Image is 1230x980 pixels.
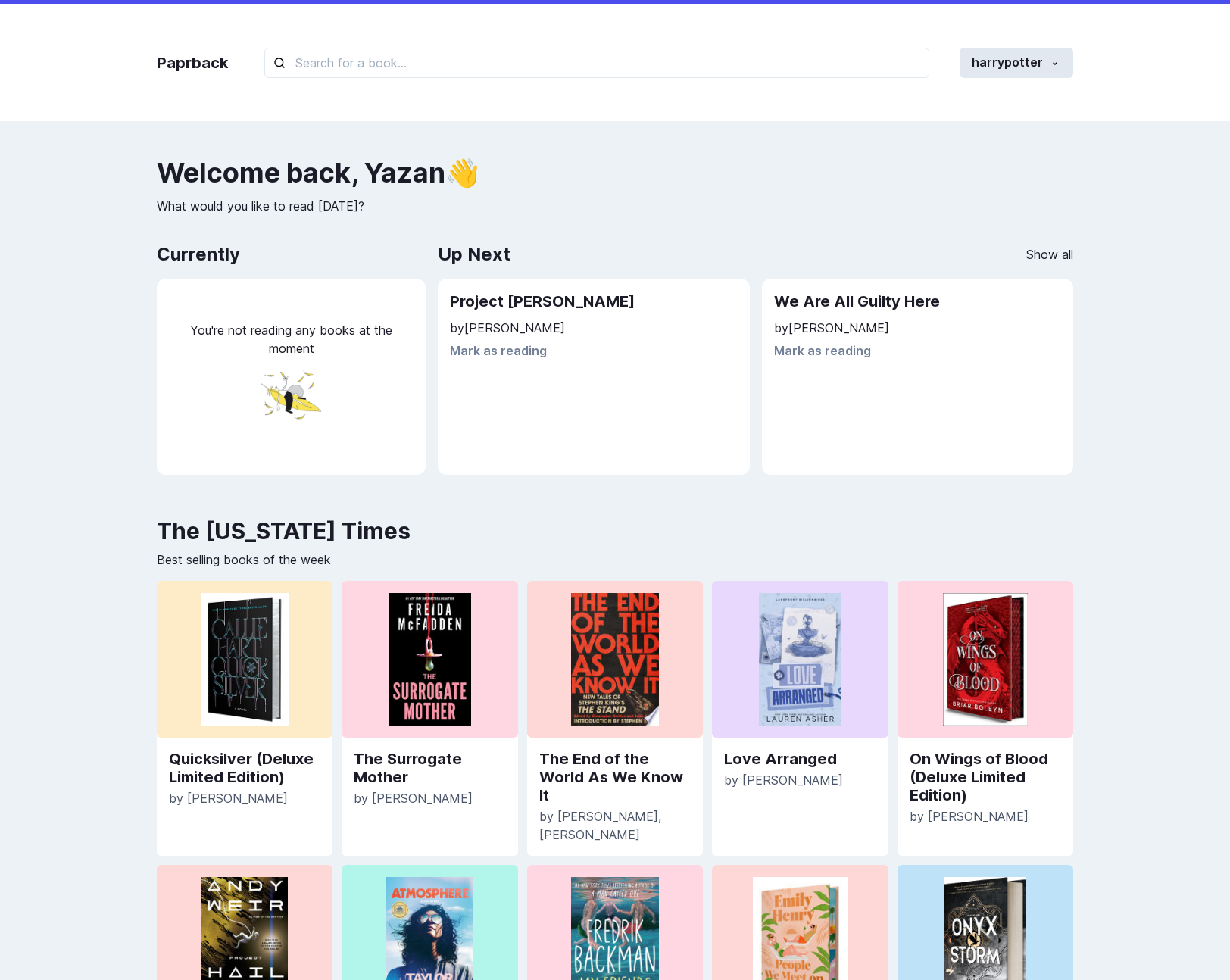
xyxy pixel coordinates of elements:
p: by [910,807,1061,826]
button: harrypotter [960,48,1073,78]
span: [PERSON_NAME] [557,809,658,824]
h2: Up Next [438,239,510,270]
a: On Wings of Blood (Deluxe Limited Edition) [910,750,1061,804]
span: [PERSON_NAME] [928,809,1029,824]
span: [PERSON_NAME] [187,791,288,806]
p: by [169,789,320,807]
input: Search for a book... [264,48,929,78]
p: What would you like to read [DATE]? [157,197,1073,215]
a: The End of the World As We Know It [539,750,691,804]
span: [PERSON_NAME] [372,791,473,806]
h2: Currently [157,239,426,270]
p: You're not reading any books at the moment [172,321,411,357]
p: by [PERSON_NAME] [450,319,737,337]
p: by [354,789,505,807]
img: Woman paying for a purchase [201,593,289,726]
img: Woman paying for a purchase [759,593,841,726]
p: by [539,807,691,844]
h2: Welcome back , Yazan 👋 [157,158,1073,188]
a: Quicksilver (Deluxe Limited Edition) [169,750,320,786]
h2: Project [PERSON_NAME] [450,291,737,313]
button: Mark as reading [450,343,547,358]
a: Love Arranged [724,750,876,768]
a: Show all [1026,245,1073,264]
p: by [PERSON_NAME] [774,319,1062,337]
p: by [724,771,876,789]
img: Woman paying for a purchase [389,593,471,726]
h2: The [US_STATE] Times [157,517,1073,545]
p: Best selling books of the week [157,551,1073,569]
img: Woman paying for a purchase [943,593,1027,726]
img: Woman paying for a purchase [571,593,659,726]
a: Paprback [157,51,228,74]
button: Mark as reading [774,343,871,358]
h2: We Are All Guilty Here [774,291,1062,313]
a: The Surrogate Mother [354,750,505,786]
span: [PERSON_NAME] [742,772,843,788]
img: floater.png [254,357,329,433]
